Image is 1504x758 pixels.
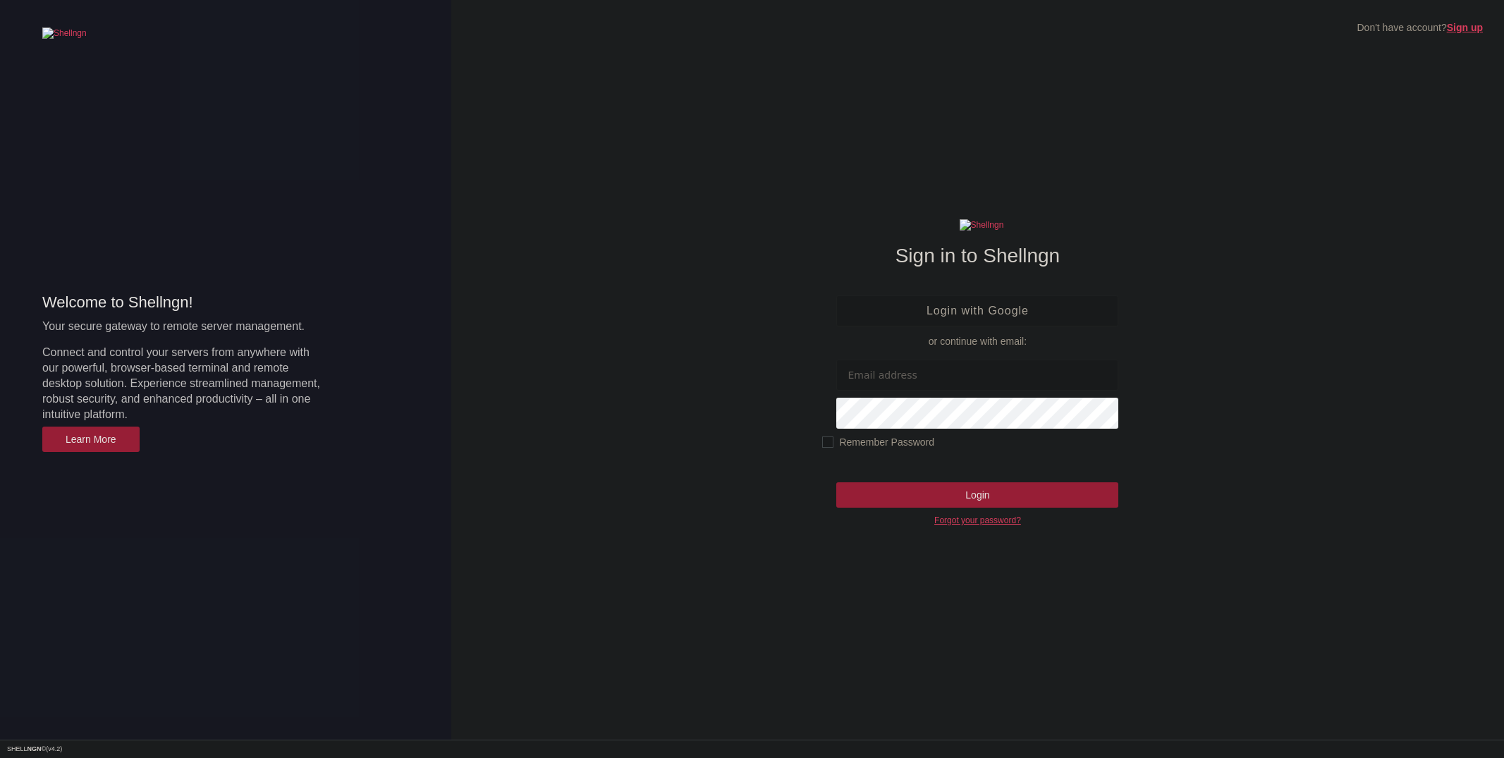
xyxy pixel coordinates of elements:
[42,345,324,422] p: Connect and control your servers from anywhere with our powerful, browser-based terminal and remo...
[1447,22,1483,33] a: Sign up
[42,319,324,334] p: Your secure gateway to remote server management.
[7,746,62,752] span: SHELL ©
[46,745,62,752] span: 4.2.0
[836,334,1118,349] p: or continue with email:
[836,482,1118,508] input: Login
[27,745,42,752] b: NGN
[836,360,1118,391] input: Email address
[836,295,1118,326] a: Login with Google
[1357,21,1483,35] div: Don't have account?
[42,27,87,47] img: Shellngn
[42,293,324,312] h4: Welcome to Shellngn!
[960,219,1004,238] img: Shellngn
[934,515,1021,525] a: Forgot your password?
[42,427,140,452] a: Learn More
[822,436,934,448] span: Remember Password
[836,245,1118,267] h3: Sign in to Shellngn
